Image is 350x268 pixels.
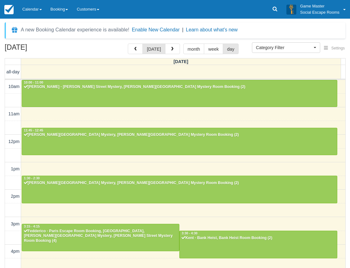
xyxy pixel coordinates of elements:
img: checkfront-main-nav-mini-logo.png [4,5,14,14]
span: Category Filter [256,44,312,51]
span: all-day [7,69,20,74]
button: day [223,44,239,54]
button: month [183,44,204,54]
a: Learn about what's new [186,27,238,32]
span: 11am [8,111,20,116]
a: 3:30 - 4:30Kent - Bank Heist, Bank Heist Room Booking (2) [179,231,337,258]
span: 4pm [11,249,20,254]
span: [DATE] [173,59,188,64]
span: 10:00 - 11:00 [24,81,43,84]
span: Settings [331,46,345,50]
a: 11:45 - 12:45[PERSON_NAME][GEOGRAPHIC_DATA] Mystery, [PERSON_NAME][GEOGRAPHIC_DATA] Mystery Room ... [22,128,337,155]
button: week [204,44,223,54]
div: A new Booking Calendar experience is available! [21,26,129,34]
span: 12pm [8,139,20,144]
a: 1:30 - 2:30[PERSON_NAME][GEOGRAPHIC_DATA] Mystery, [PERSON_NAME][GEOGRAPHIC_DATA] Mystery Room Bo... [22,176,337,203]
div: Fedderico - Paris Escape Room Booking, [GEOGRAPHIC_DATA], [PERSON_NAME][GEOGRAPHIC_DATA] Mystery,... [24,229,177,244]
a: 3:15 - 4:15Fedderico - Paris Escape Room Booking, [GEOGRAPHIC_DATA], [PERSON_NAME][GEOGRAPHIC_DAT... [22,224,179,251]
span: 3:30 - 4:30 [182,232,197,235]
button: Category Filter [252,42,320,53]
p: Game Master [300,3,339,9]
button: Settings [320,44,348,53]
h2: [DATE] [5,44,83,55]
span: 1:30 - 2:30 [24,177,40,180]
span: 10am [8,84,20,89]
a: 10:00 - 11:00[PERSON_NAME] - [PERSON_NAME] Street Mystery, [PERSON_NAME][GEOGRAPHIC_DATA] Mystery... [22,80,337,107]
p: Social Escape Rooms [300,9,339,16]
span: 2pm [11,194,20,199]
div: Kent - Bank Heist, Bank Heist Room Booking (2) [181,236,335,241]
span: 3pm [11,221,20,226]
button: Enable New Calendar [132,27,180,33]
span: 1pm [11,166,20,171]
div: [PERSON_NAME][GEOGRAPHIC_DATA] Mystery, [PERSON_NAME][GEOGRAPHIC_DATA] Mystery Room Booking (2) [24,132,335,137]
span: 11:45 - 12:45 [24,129,43,132]
span: 3:15 - 4:15 [24,225,40,228]
img: A3 [286,4,296,14]
button: [DATE] [142,44,165,54]
span: | [182,27,183,32]
div: [PERSON_NAME][GEOGRAPHIC_DATA] Mystery, [PERSON_NAME][GEOGRAPHIC_DATA] Mystery Room Booking (2) [24,181,335,186]
div: [PERSON_NAME] - [PERSON_NAME] Street Mystery, [PERSON_NAME][GEOGRAPHIC_DATA] Mystery Room Booking... [24,85,335,90]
